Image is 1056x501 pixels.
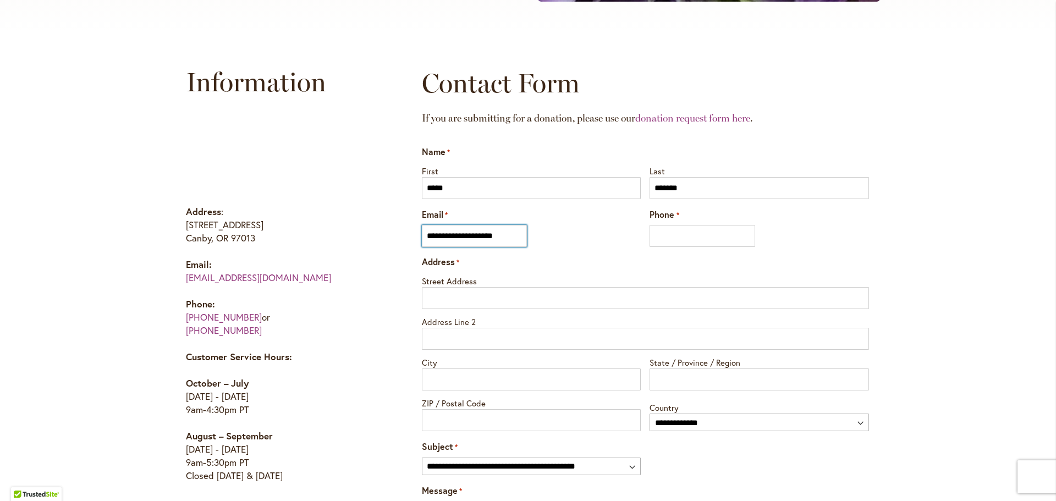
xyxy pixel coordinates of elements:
label: Phone [650,208,679,221]
iframe: Swan Island Dahlias on Google Maps [186,112,379,194]
label: Address Line 2 [422,313,869,328]
h2: Contact Form [422,67,869,100]
legend: Name [422,146,450,158]
a: [PHONE_NUMBER] [186,324,262,337]
p: or [186,298,379,337]
label: Subject [422,441,458,453]
strong: Email: [186,258,212,271]
label: First [422,163,641,177]
label: Country [650,399,869,414]
legend: Address [422,256,459,268]
strong: August – September [186,430,273,442]
strong: Address [186,205,221,218]
label: City [422,354,641,368]
p: [DATE] - [DATE] 9am-4:30pm PT [186,377,379,416]
label: ZIP / Postal Code [422,395,641,409]
h2: If you are submitting for a donation, please use our . [422,102,869,135]
a: donation request form here [635,112,750,124]
label: Last [650,163,869,177]
label: State / Province / Region [650,354,869,368]
label: Email [422,208,448,221]
strong: October – July [186,377,249,389]
p: : [STREET_ADDRESS] Canby, OR 97013 [186,205,379,245]
a: [EMAIL_ADDRESS][DOMAIN_NAME] [186,271,331,284]
a: [PHONE_NUMBER] [186,311,262,323]
p: [DATE] - [DATE] 9am-5:30pm PT Closed [DATE] & [DATE] [186,430,379,482]
label: Street Address [422,273,869,287]
h2: Information [186,65,379,98]
strong: Customer Service Hours: [186,350,292,363]
strong: Phone: [186,298,215,310]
